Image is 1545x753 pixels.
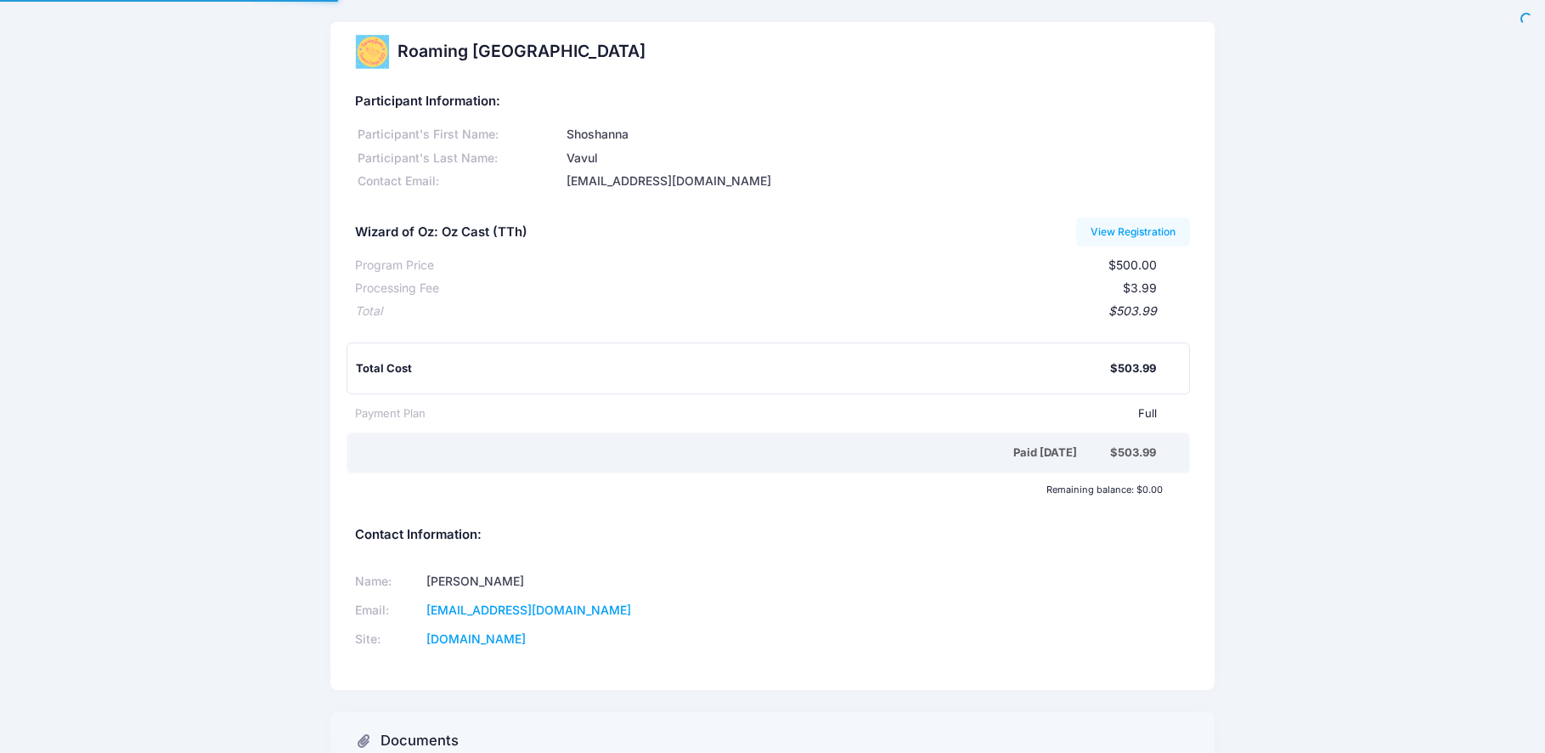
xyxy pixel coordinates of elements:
h5: Contact Information: [355,528,1190,543]
td: Email: [355,597,421,626]
div: $3.99 [439,280,1157,297]
div: $503.99 [382,303,1157,320]
div: Contact Email: [355,173,564,190]
h2: Roaming [GEOGRAPHIC_DATA] [398,42,646,61]
div: Processing Fee [355,280,439,297]
h5: Wizard of Oz: Oz Cast (TTh) [355,225,527,241]
div: Vavul [564,150,1190,167]
h3: Documents [381,733,459,750]
td: Name: [355,568,421,597]
div: Full [426,405,1157,422]
div: $503.99 [1110,360,1156,377]
a: [EMAIL_ADDRESS][DOMAIN_NAME] [426,603,631,617]
td: [PERSON_NAME] [421,568,751,597]
h5: Participant Information: [355,94,1190,110]
div: Participant's First Name: [355,126,564,144]
a: View Registration [1076,218,1191,246]
div: Total Cost [356,360,1110,377]
div: Participant's Last Name: [355,150,564,167]
td: Site: [355,626,421,654]
div: Paid [DATE] [358,444,1110,461]
div: Program Price [355,257,434,275]
div: [EMAIL_ADDRESS][DOMAIN_NAME] [564,173,1190,190]
div: Remaining balance: $0.00 [347,484,1170,495]
div: Total [355,303,382,320]
div: Shoshanna [564,126,1190,144]
span: $500.00 [1108,258,1157,272]
a: [DOMAIN_NAME] [426,631,526,646]
div: $503.99 [1110,444,1156,461]
div: Payment Plan [355,405,426,422]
